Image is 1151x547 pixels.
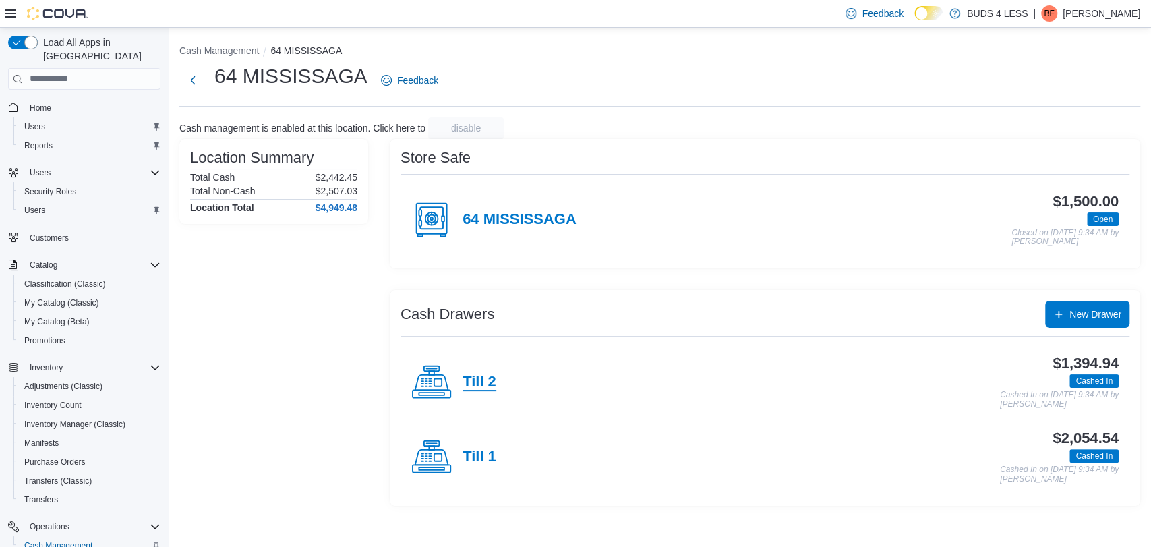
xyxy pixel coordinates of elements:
[24,476,92,486] span: Transfers (Classic)
[316,185,357,196] p: $2,507.03
[428,117,504,139] button: disable
[19,333,71,349] a: Promotions
[13,293,166,312] button: My Catalog (Classic)
[1000,465,1119,484] p: Cashed In on [DATE] 9:34 AM by [PERSON_NAME]
[30,103,51,113] span: Home
[1053,355,1119,372] h3: $1,394.94
[38,36,160,63] span: Load All Apps in [GEOGRAPHIC_DATA]
[13,377,166,396] button: Adjustments (Classic)
[19,435,64,451] a: Manifests
[190,172,235,183] h6: Total Cash
[190,185,256,196] h6: Total Non-Cash
[19,492,63,508] a: Transfers
[19,295,160,311] span: My Catalog (Classic)
[19,435,160,451] span: Manifests
[19,416,160,432] span: Inventory Manager (Classic)
[13,415,166,434] button: Inventory Manager (Classic)
[13,275,166,293] button: Classification (Classic)
[19,397,87,413] a: Inventory Count
[3,98,166,117] button: Home
[19,378,108,395] a: Adjustments (Classic)
[1053,194,1119,210] h3: $1,500.00
[24,257,63,273] button: Catalog
[24,419,125,430] span: Inventory Manager (Classic)
[19,333,160,349] span: Promotions
[1063,5,1140,22] p: [PERSON_NAME]
[24,335,65,346] span: Promotions
[30,233,69,243] span: Customers
[19,138,58,154] a: Reports
[24,205,45,216] span: Users
[862,7,903,20] span: Feedback
[24,359,160,376] span: Inventory
[401,150,471,166] h3: Store Safe
[1075,375,1113,387] span: Cashed In
[401,306,494,322] h3: Cash Drawers
[19,183,160,200] span: Security Roles
[19,202,160,219] span: Users
[13,312,166,331] button: My Catalog (Beta)
[24,140,53,151] span: Reports
[24,165,160,181] span: Users
[19,416,131,432] a: Inventory Manager (Classic)
[179,123,425,134] p: Cash management is enabled at this location. Click here to
[13,117,166,136] button: Users
[24,438,59,449] span: Manifests
[24,519,75,535] button: Operations
[3,358,166,377] button: Inventory
[19,138,160,154] span: Reports
[24,359,68,376] button: Inventory
[463,211,577,229] h4: 64 MISSISSAGA
[13,434,166,453] button: Manifests
[463,374,496,391] h4: Till 2
[190,202,254,213] h4: Location Total
[30,260,57,270] span: Catalog
[19,276,111,292] a: Classification (Classic)
[914,6,943,20] input: Dark Mode
[316,202,357,213] h4: $4,949.48
[30,521,69,532] span: Operations
[1053,430,1119,447] h3: $2,054.54
[19,454,160,470] span: Purchase Orders
[1000,391,1119,409] p: Cashed In on [DATE] 9:34 AM by [PERSON_NAME]
[1011,229,1119,247] p: Closed on [DATE] 9:34 AM by [PERSON_NAME]
[1069,308,1121,321] span: New Drawer
[1045,301,1129,328] button: New Drawer
[967,5,1028,22] p: BUDS 4 LESS
[19,492,160,508] span: Transfers
[24,257,160,273] span: Catalog
[19,295,105,311] a: My Catalog (Classic)
[214,63,367,90] h1: 64 MISSISSAGA
[24,121,45,132] span: Users
[24,99,160,116] span: Home
[376,67,444,94] a: Feedback
[24,229,160,246] span: Customers
[316,172,357,183] p: $2,442.45
[1075,450,1113,462] span: Cashed In
[1033,5,1036,22] p: |
[13,396,166,415] button: Inventory Count
[19,183,82,200] a: Security Roles
[24,400,82,411] span: Inventory Count
[19,119,160,135] span: Users
[1093,213,1113,225] span: Open
[19,119,51,135] a: Users
[13,182,166,201] button: Security Roles
[1069,449,1119,463] span: Cashed In
[3,256,166,275] button: Catalog
[13,490,166,509] button: Transfers
[24,381,102,392] span: Adjustments (Classic)
[179,44,1140,60] nav: An example of EuiBreadcrumbs
[19,473,97,489] a: Transfers (Classic)
[13,136,166,155] button: Reports
[397,74,438,87] span: Feedback
[19,397,160,413] span: Inventory Count
[30,167,51,178] span: Users
[1044,5,1054,22] span: BF
[24,494,58,505] span: Transfers
[1087,212,1119,226] span: Open
[24,165,56,181] button: Users
[463,449,496,466] h4: Till 1
[13,471,166,490] button: Transfers (Classic)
